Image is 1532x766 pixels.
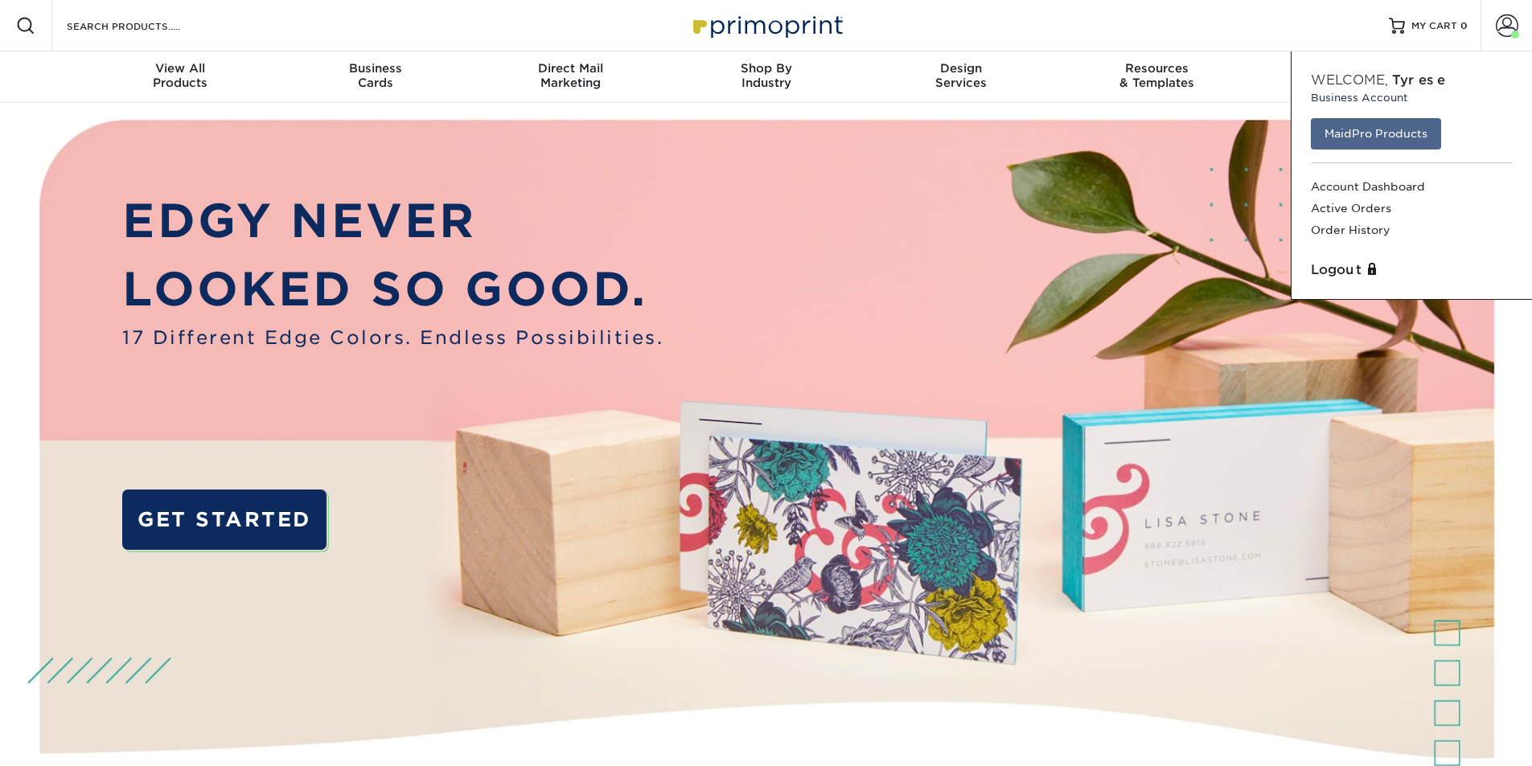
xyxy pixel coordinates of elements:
span: Direct Mail [473,61,668,76]
small: Business Account [1311,90,1513,105]
img: Primoprint [686,8,847,43]
span: Business [277,61,473,76]
a: Logout [1311,260,1513,280]
span: Tyrese [1392,72,1445,88]
a: DesignServices [864,51,1059,103]
div: Products [83,61,278,90]
span: 0 [1460,20,1468,31]
a: BusinessCards [277,51,473,103]
a: Order History [1311,219,1513,241]
span: View All [83,61,278,76]
span: Design [864,61,1059,76]
input: SEARCH PRODUCTS..... [65,16,222,35]
a: Shop ByIndustry [668,51,864,103]
a: Account Dashboard [1311,176,1513,198]
span: Contact [1255,61,1450,76]
div: Cards [277,61,473,90]
span: 17 Different Edge Colors. Endless Possibilities. [122,324,663,351]
span: MY CART [1411,19,1457,33]
a: Resources& Templates [1059,51,1255,103]
a: Active Orders [1311,198,1513,219]
p: LOOKED SO GOOD. [122,255,663,324]
div: Marketing [473,61,668,90]
span: Shop By [668,61,864,76]
div: & Support [1255,61,1450,90]
a: GET STARTED [122,490,326,550]
a: Contact& Support [1255,51,1450,103]
a: Direct MailMarketing [473,51,668,103]
span: Welcome, [1311,72,1388,88]
p: EDGY NEVER [122,186,663,256]
div: & Templates [1059,61,1255,90]
span: Resources [1059,61,1255,76]
a: View AllProducts [83,51,278,103]
a: MaidPro Products [1311,118,1441,149]
div: Services [864,61,1059,90]
div: Industry [668,61,864,90]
